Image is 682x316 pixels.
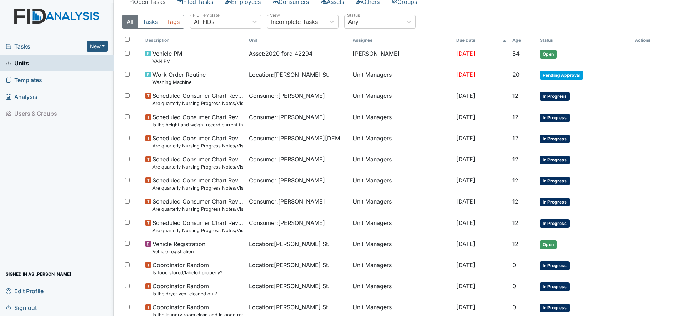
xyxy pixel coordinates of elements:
th: Toggle SortBy [246,34,350,46]
th: Toggle SortBy [537,34,632,46]
span: 12 [512,177,518,184]
td: Unit Managers [350,216,454,237]
td: Unit Managers [350,67,454,89]
span: Scheduled Consumer Chart Review Are quarterly Nursing Progress Notes/Visual Assessments completed... [152,197,244,212]
span: Consumer : [PERSON_NAME][DEMOGRAPHIC_DATA] [249,134,347,142]
span: [DATE] [456,177,475,184]
span: In Progress [540,282,570,291]
span: Consumer : [PERSON_NAME] [249,219,325,227]
td: [PERSON_NAME] [350,46,454,67]
span: [DATE] [456,219,475,226]
span: Units [6,57,29,69]
div: Any [348,17,358,26]
span: Sign out [6,302,37,313]
td: Unit Managers [350,131,454,152]
span: [DATE] [456,261,475,269]
small: Washing Machine [152,79,206,86]
span: Signed in as [PERSON_NAME] [6,269,71,280]
div: Incomplete Tasks [271,17,318,26]
span: Vehicle PM VAN PM [152,49,182,65]
span: 0 [512,261,516,269]
span: Coordinator Random Is the dryer vent cleaned out? [152,282,217,297]
span: Consumer : [PERSON_NAME] [249,197,325,206]
small: Are quarterly Nursing Progress Notes/Visual Assessments completed by the end of the month followi... [152,227,244,234]
span: [DATE] [456,198,475,205]
td: Unit Managers [350,279,454,300]
span: In Progress [540,219,570,228]
small: Are quarterly Nursing Progress Notes/Visual Assessments completed by the end of the month followi... [152,164,244,170]
input: Toggle All Rows Selected [125,37,130,42]
span: 0 [512,282,516,290]
span: Analysis [6,91,37,102]
th: Toggle SortBy [142,34,246,46]
span: 12 [512,92,518,99]
span: 12 [512,240,518,247]
span: Coordinator Random Is food stored/labeled properly? [152,261,222,276]
td: Unit Managers [350,110,454,131]
div: All FIDs [194,17,214,26]
span: In Progress [540,114,570,122]
span: Consumer : [PERSON_NAME] [249,91,325,100]
td: Unit Managers [350,152,454,173]
span: Vehicle Registration Vehicle registration [152,240,205,255]
td: Unit Managers [350,89,454,110]
span: Scheduled Consumer Chart Review Are quarterly Nursing Progress Notes/Visual Assessments completed... [152,134,244,149]
small: Is the height and weight record current through the previous month? [152,121,244,128]
span: Templates [6,74,42,85]
span: Location : [PERSON_NAME] St. [249,70,330,79]
span: Scheduled Consumer Chart Review Are quarterly Nursing Progress Notes/Visual Assessments completed... [152,219,244,234]
span: [DATE] [456,71,475,78]
span: In Progress [540,198,570,206]
span: In Progress [540,135,570,143]
span: 12 [512,219,518,226]
span: 12 [512,114,518,121]
div: Type filter [122,15,184,29]
span: 54 [512,50,520,57]
span: Scheduled Consumer Chart Review Are quarterly Nursing Progress Notes/Visual Assessments completed... [152,91,244,107]
span: In Progress [540,304,570,312]
span: Open [540,50,557,59]
th: Toggle SortBy [453,34,510,46]
td: Unit Managers [350,258,454,279]
span: Scheduled Consumer Chart Review Are quarterly Nursing Progress Notes/Visual Assessments completed... [152,155,244,170]
small: Are quarterly Nursing Progress Notes/Visual Assessments completed by the end of the month followi... [152,185,244,191]
button: New [87,41,108,52]
span: [DATE] [456,50,475,57]
td: Unit Managers [350,173,454,194]
span: 12 [512,198,518,205]
span: Pending Approval [540,71,583,80]
span: Consumer : [PERSON_NAME] [249,113,325,121]
span: In Progress [540,92,570,101]
small: Is the dryer vent cleaned out? [152,290,217,297]
a: Tasks [6,42,87,51]
span: Edit Profile [6,285,44,296]
span: [DATE] [456,135,475,142]
span: In Progress [540,261,570,270]
button: All [122,15,138,29]
th: Actions [632,34,668,46]
small: Are quarterly Nursing Progress Notes/Visual Assessments completed by the end of the month followi... [152,206,244,212]
span: Location : [PERSON_NAME] St. [249,261,330,269]
button: Tasks [138,15,162,29]
span: Work Order Routine Washing Machine [152,70,206,86]
th: Assignee [350,34,454,46]
span: Consumer : [PERSON_NAME] [249,155,325,164]
span: 0 [512,304,516,311]
small: VAN PM [152,58,182,65]
span: 20 [512,71,520,78]
small: Is food stored/labeled properly? [152,269,222,276]
small: Are quarterly Nursing Progress Notes/Visual Assessments completed by the end of the month followi... [152,142,244,149]
th: Toggle SortBy [510,34,537,46]
span: Asset : 2020 ford 42294 [249,49,312,58]
span: Open [540,240,557,249]
span: 12 [512,156,518,163]
span: In Progress [540,156,570,164]
td: Unit Managers [350,194,454,215]
small: Are quarterly Nursing Progress Notes/Visual Assessments completed by the end of the month followi... [152,100,244,107]
td: Unit Managers [350,237,454,258]
span: [DATE] [456,304,475,311]
span: Scheduled Consumer Chart Review Is the height and weight record current through the previous month? [152,113,244,128]
span: [DATE] [456,282,475,290]
span: Location : [PERSON_NAME] St. [249,282,330,290]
